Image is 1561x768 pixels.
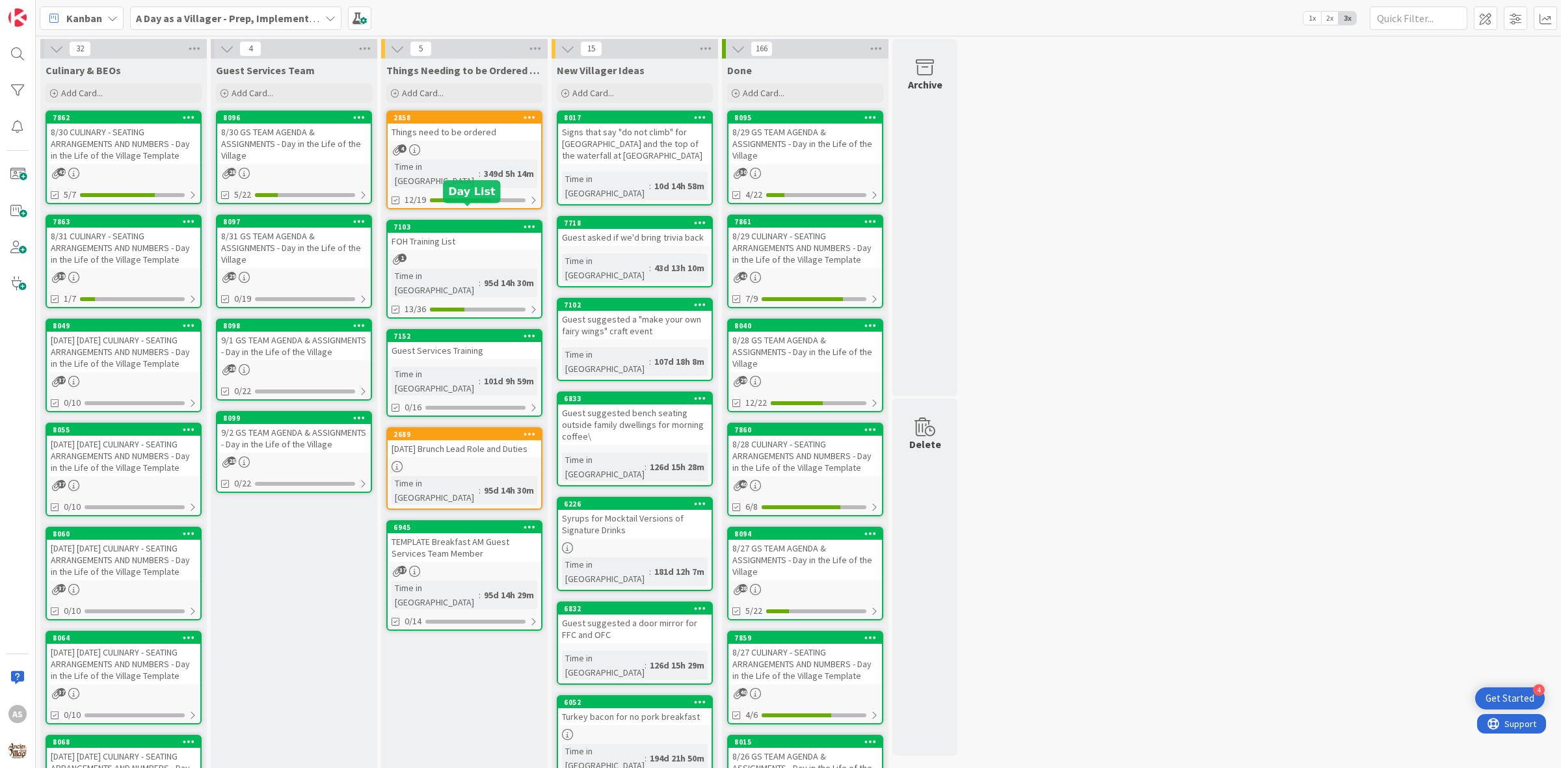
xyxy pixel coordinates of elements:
[728,540,882,580] div: 8/27 GS TEAM AGENDA & ASSIGNMENTS - Day in the Life of the Village
[645,751,647,765] span: :
[558,299,712,311] div: 7102
[558,229,712,246] div: Guest asked if we'd bring trivia back
[481,483,537,497] div: 95d 14h 30m
[64,292,76,306] span: 1/7
[47,332,200,372] div: [DATE] [DATE] CULINARY - SEATING ARRANGEMENTS AND NUMBERS - Day in the Life of the Village Template
[562,453,645,481] div: Time in [GEOGRAPHIC_DATA]
[398,144,407,153] span: 4
[46,64,121,77] span: Culinary & BEOs
[727,64,752,77] span: Done
[479,588,481,602] span: :
[481,374,537,388] div: 101d 9h 59m
[564,698,712,707] div: 6052
[728,424,882,436] div: 7860
[217,216,371,268] div: 80978/31 GS TEAM AGENDA & ASSIGNMENTS - Day in the Life of the Village
[386,520,542,631] a: 6945TEMPLATE Breakfast AM Guest Services Team MemberTime in [GEOGRAPHIC_DATA]:95d 14h 29m0/14
[651,564,708,579] div: 181d 12h 7m
[53,633,200,642] div: 8064
[57,168,66,176] span: 42
[649,261,651,275] span: :
[558,498,712,510] div: 6226
[405,302,426,316] span: 13/36
[217,332,371,360] div: 9/1 GS TEAM AGENDA & ASSIGNMENTS - Day in the Life of the Village
[47,424,200,436] div: 8055
[47,540,200,580] div: [DATE] [DATE] CULINARY - SEATING ARRANGEMENTS AND NUMBERS - Day in the Life of the Village Template
[557,111,713,205] a: 8017Signs that say "do not climb" for [GEOGRAPHIC_DATA] and the top of the waterfall at [GEOGRAPH...
[47,112,200,124] div: 7862
[558,112,712,164] div: 8017Signs that say "do not climb" for [GEOGRAPHIC_DATA] and the top of the waterfall at [GEOGRAPH...
[572,87,614,99] span: Add Card...
[386,329,542,417] a: 7152Guest Services TrainingTime in [GEOGRAPHIC_DATA]:101d 9h 59m0/16
[562,557,649,586] div: Time in [GEOGRAPHIC_DATA]
[1303,12,1321,25] span: 1x
[216,215,372,308] a: 80978/31 GS TEAM AGENDA & ASSIGNMENTS - Day in the Life of the Village0/19
[645,460,647,474] span: :
[728,320,882,332] div: 8040
[386,111,542,209] a: 2858Things need to be orderedTime in [GEOGRAPHIC_DATA]:349d 5h 14m12/19
[734,425,882,434] div: 7860
[388,522,541,562] div: 6945TEMPLATE Breakfast AM Guest Services Team Member
[739,480,747,488] span: 40
[558,299,712,339] div: 7102Guest suggested a "make your own fairy wings" craft event
[217,124,371,164] div: 8/30 GS TEAM AGENDA & ASSIGNMENTS - Day in the Life of the Village
[1339,12,1356,25] span: 3x
[46,527,202,620] a: 8060[DATE] [DATE] CULINARY - SEATING ARRANGEMENTS AND NUMBERS - Day in the Life of the Village Te...
[46,215,202,308] a: 78638/31 CULINARY - SEATING ARRANGEMENTS AND NUMBERS - Day in the Life of the Village Template1/7
[217,112,371,124] div: 8096
[47,112,200,164] div: 78628/30 CULINARY - SEATING ARRANGEMENTS AND NUMBERS - Day in the Life of the Village Template
[728,436,882,476] div: 8/28 CULINARY - SEATING ARRANGEMENTS AND NUMBERS - Day in the Life of the Village Template
[223,113,371,122] div: 8096
[558,311,712,339] div: Guest suggested a "make your own fairy wings" craft event
[745,500,758,514] span: 6/8
[64,500,81,514] span: 0/10
[53,425,200,434] div: 8055
[739,272,747,280] span: 41
[728,124,882,164] div: 8/29 GS TEAM AGENDA & ASSIGNMENTS - Day in the Life of the Village
[739,376,747,384] span: 29
[223,321,371,330] div: 8098
[234,384,251,398] span: 0/22
[728,632,882,684] div: 78598/27 CULINARY - SEATING ARRANGEMENTS AND NUMBERS - Day in the Life of the Village Template
[57,376,66,384] span: 37
[734,529,882,538] div: 8094
[8,741,27,760] img: avatar
[46,631,202,724] a: 8064[DATE] [DATE] CULINARY - SEATING ARRANGEMENTS AND NUMBERS - Day in the Life of the Village Te...
[558,393,712,445] div: 6833Guest suggested bench seating outside family dwellings for morning coffee\
[228,364,236,373] span: 28
[479,166,481,181] span: :
[562,651,645,680] div: Time in [GEOGRAPHIC_DATA]
[908,77,942,92] div: Archive
[8,8,27,27] img: Visit kanbanzone.com
[386,427,542,510] a: 2689[DATE] Brunch Lead Role and DutiesTime in [GEOGRAPHIC_DATA]:95d 14h 30m
[728,644,882,684] div: 8/27 CULINARY - SEATING ARRANGEMENTS AND NUMBERS - Day in the Life of the Village Template
[386,220,542,319] a: 7103FOH Training ListTime in [GEOGRAPHIC_DATA]:95d 14h 30m13/36
[651,179,708,193] div: 10d 14h 58m
[223,217,371,226] div: 8097
[394,113,541,122] div: 2858
[645,658,647,672] span: :
[217,228,371,268] div: 8/31 GS TEAM AGENDA & ASSIGNMENTS - Day in the Life of the Village
[651,261,708,275] div: 43d 13h 10m
[739,168,747,176] span: 30
[479,374,481,388] span: :
[562,254,649,282] div: Time in [GEOGRAPHIC_DATA]
[562,172,649,200] div: Time in [GEOGRAPHIC_DATA]
[46,423,202,516] a: 8055[DATE] [DATE] CULINARY - SEATING ARRANGEMENTS AND NUMBERS - Day in the Life of the Village Te...
[558,217,712,246] div: 7718Guest asked if we'd bring trivia back
[61,87,103,99] span: Add Card...
[47,320,200,332] div: 8049
[745,604,762,618] span: 5/22
[647,658,708,672] div: 126d 15h 29m
[728,216,882,228] div: 7861
[392,581,479,609] div: Time in [GEOGRAPHIC_DATA]
[580,41,602,57] span: 15
[234,292,251,306] span: 0/19
[564,394,712,403] div: 6833
[228,168,236,176] span: 28
[558,696,712,725] div: 6052Turkey bacon for no pork breakfast
[386,64,542,77] span: Things Needing to be Ordered - PUT IN CARD, Don't make new card
[228,272,236,280] span: 29
[558,498,712,538] div: 6226Syrups for Mocktail Versions of Signature Drinks
[216,111,372,204] a: 80968/30 GS TEAM AGENDA & ASSIGNMENTS - Day in the Life of the Village5/22
[57,688,66,696] span: 37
